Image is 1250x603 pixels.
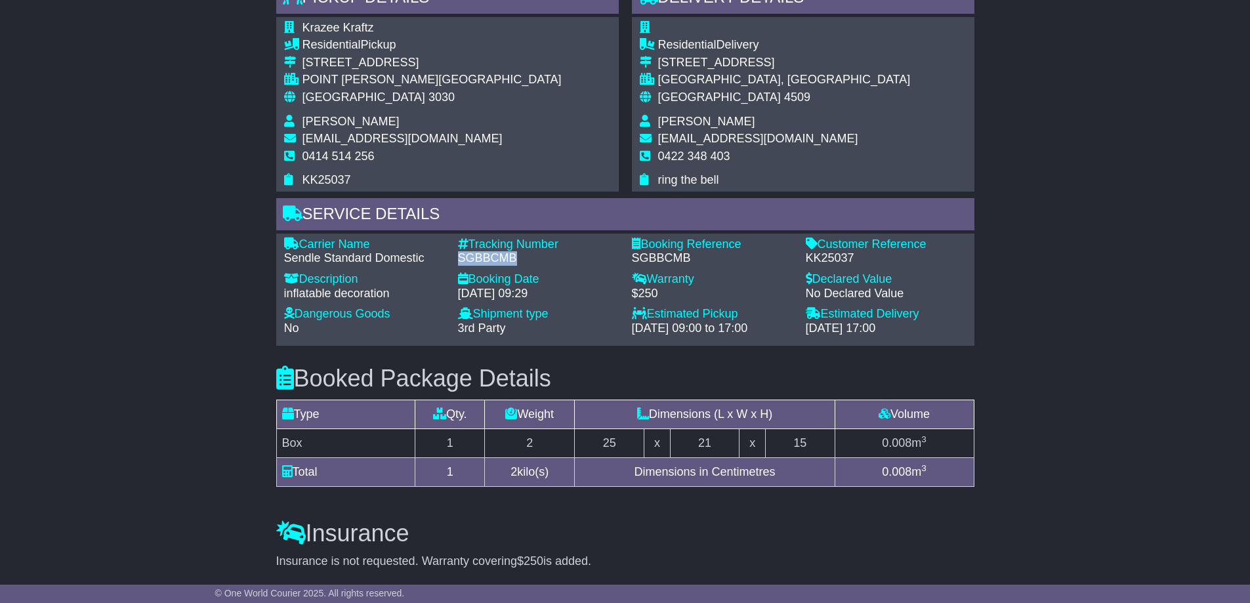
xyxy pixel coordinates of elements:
span: 4509 [784,91,810,104]
div: inflatable decoration [284,287,445,301]
div: Estimated Delivery [806,307,967,322]
span: [EMAIL_ADDRESS][DOMAIN_NAME] [658,132,858,145]
td: 15 [765,429,835,458]
td: m [835,458,974,487]
td: Dimensions in Centimetres [575,458,835,487]
span: Residential [302,38,361,51]
div: Warranty [632,272,793,287]
div: $250 [632,287,793,301]
span: 0.008 [882,436,911,449]
div: SGBBCMB [632,251,793,266]
td: kilo(s) [485,458,575,487]
span: 3rd Party [458,322,506,335]
span: 0414 514 256 [302,150,375,163]
span: 0.008 [882,465,911,478]
span: No [284,322,299,335]
h3: Booked Package Details [276,365,974,392]
div: Declared Value [806,272,967,287]
td: 1 [415,429,485,458]
td: Volume [835,400,974,429]
td: Box [276,429,415,458]
td: 25 [575,429,644,458]
div: Insurance is not requested. Warranty covering is added. [276,554,974,569]
span: KK25037 [302,173,351,186]
span: [PERSON_NAME] [658,115,755,128]
span: 2 [510,465,517,478]
td: x [740,429,765,458]
td: Type [276,400,415,429]
div: [STREET_ADDRESS] [658,56,911,70]
div: Shipment type [458,307,619,322]
div: [GEOGRAPHIC_DATA], [GEOGRAPHIC_DATA] [658,73,911,87]
div: No Declared Value [806,287,967,301]
div: Dangerous Goods [284,307,445,322]
div: POINT [PERSON_NAME][GEOGRAPHIC_DATA] [302,73,562,87]
span: Krazee Kraftz [302,21,374,34]
div: [DATE] 09:00 to 17:00 [632,322,793,336]
span: 3030 [428,91,455,104]
td: 2 [485,429,575,458]
td: m [835,429,974,458]
td: 21 [670,429,740,458]
td: Qty. [415,400,485,429]
div: Sendle Standard Domestic [284,251,445,266]
span: Residential [658,38,717,51]
div: Delivery [658,38,911,52]
div: Service Details [276,198,974,234]
div: Description [284,272,445,287]
td: Weight [485,400,575,429]
span: [PERSON_NAME] [302,115,400,128]
h3: Insurance [276,520,974,547]
div: [DATE] 17:00 [806,322,967,336]
div: [STREET_ADDRESS] [302,56,562,70]
div: Tracking Number [458,238,619,252]
span: ring the bell [658,173,719,186]
div: Booking Date [458,272,619,287]
td: Total [276,458,415,487]
span: [EMAIL_ADDRESS][DOMAIN_NAME] [302,132,503,145]
div: Pickup [302,38,562,52]
td: 1 [415,458,485,487]
sup: 3 [921,463,927,473]
span: © One World Courier 2025. All rights reserved. [215,588,405,598]
div: Carrier Name [284,238,445,252]
div: Estimated Pickup [632,307,793,322]
span: 0422 348 403 [658,150,730,163]
div: Booking Reference [632,238,793,252]
div: KK25037 [806,251,967,266]
span: [GEOGRAPHIC_DATA] [658,91,781,104]
span: $250 [517,554,543,568]
td: x [644,429,670,458]
sup: 3 [921,434,927,444]
td: Dimensions (L x W x H) [575,400,835,429]
div: Customer Reference [806,238,967,252]
div: [DATE] 09:29 [458,287,619,301]
span: [GEOGRAPHIC_DATA] [302,91,425,104]
div: SGBBCMB [458,251,619,266]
